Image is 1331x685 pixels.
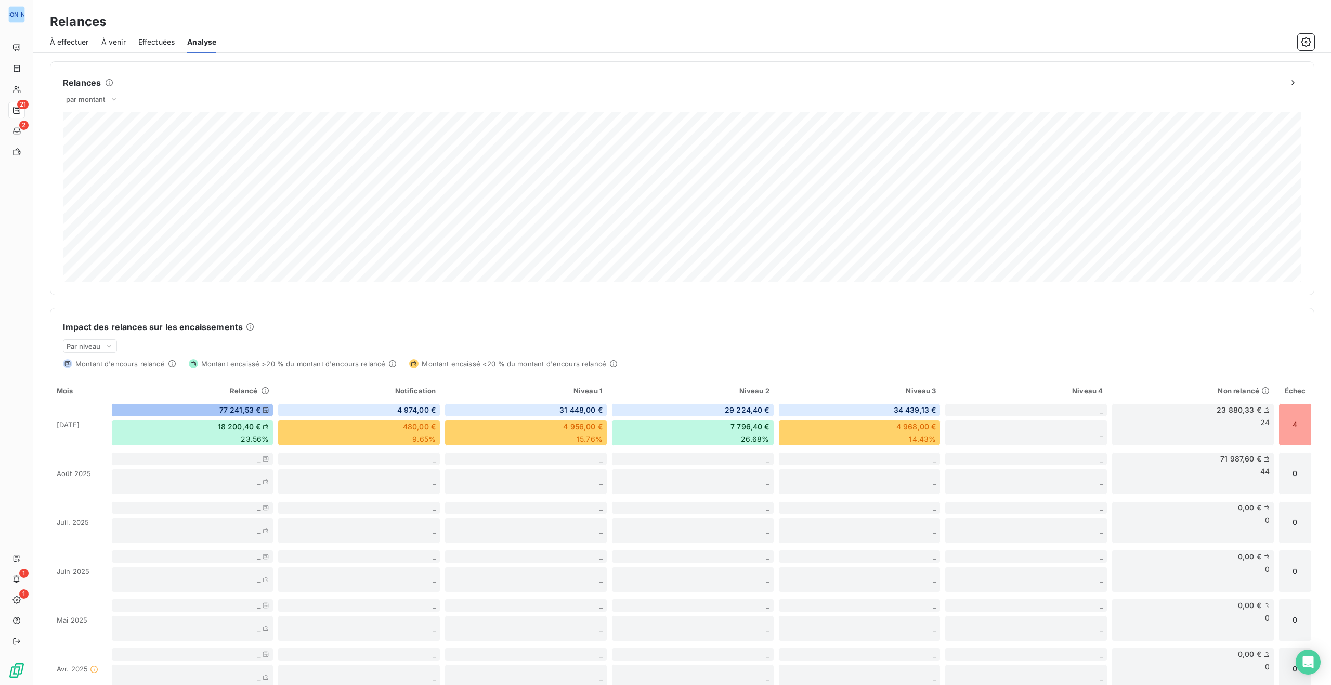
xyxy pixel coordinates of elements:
[599,477,603,486] span: _
[19,569,29,578] span: 1
[101,37,126,47] span: À venir
[933,601,936,610] span: _
[257,552,260,561] span: _
[573,387,603,395] span: Niveau 1
[1100,428,1103,437] span: _
[138,37,175,47] span: Effectuées
[17,100,29,109] span: 21
[933,673,936,681] span: _
[599,526,603,535] span: _
[433,503,436,512] span: _
[75,360,165,368] span: Montant d'encours relancé
[403,421,436,432] span: 480,00 €
[599,503,603,512] span: _
[50,37,89,47] span: À effectuer
[766,526,769,535] span: _
[218,421,261,432] span: 18 200,40 €
[894,405,936,415] span: 34 439,13 €
[257,673,260,681] span: _
[766,454,769,463] span: _
[1265,564,1270,574] span: 0
[57,420,80,429] span: [DATE]
[433,454,436,463] span: _
[1100,454,1103,463] span: _
[8,6,25,23] div: [PERSON_NAME]
[1265,613,1270,623] span: 0
[730,421,769,432] span: 7 796,40 €
[933,624,936,633] span: _
[412,434,436,444] span: 9.65%
[933,526,936,535] span: _
[57,616,87,624] span: mai 2025
[433,552,436,561] span: _
[1220,454,1261,464] span: 71 987,60 €
[1238,503,1261,513] span: 0,00 €
[766,575,769,584] span: _
[1265,515,1270,525] span: 0
[766,601,769,610] span: _
[257,526,260,535] span: _
[1100,673,1103,681] span: _
[896,421,936,432] span: 4 968,00 €
[1260,417,1270,428] span: 24
[599,673,603,681] span: _
[725,405,769,415] span: 29 224,40 €
[933,477,936,486] span: _
[57,518,89,526] span: juil. 2025
[1100,503,1103,512] span: _
[933,575,936,584] span: _
[1100,552,1103,561] span: _
[257,650,260,658] span: _
[241,434,269,444] span: 23.56%
[1100,477,1103,486] span: _
[1100,575,1103,584] span: _
[201,360,386,368] span: Montant encaissé >20 % du montant d'encours relancé
[57,469,91,478] span: août 2025
[933,503,936,512] span: _
[1100,601,1103,610] span: _
[1278,452,1312,495] div: 0
[909,434,936,444] span: 14.43%
[397,405,436,415] span: 4 974,00 €
[1217,405,1261,415] span: 23 880,33 €
[933,454,936,463] span: _
[599,552,603,561] span: _
[906,387,936,395] span: Niveau 3
[766,552,769,561] span: _
[766,650,769,658] span: _
[1265,662,1270,672] span: 0
[1116,387,1270,395] div: Non relancé
[1100,405,1103,414] span: _
[1072,387,1103,395] span: Niveau 4
[599,575,603,584] span: _
[433,624,436,633] span: _
[57,387,103,395] div: Mois
[1278,599,1312,641] div: 0
[63,76,101,89] h6: Relances
[766,673,769,681] span: _
[1238,551,1261,562] span: 0,00 €
[766,503,769,512] span: _
[599,601,603,610] span: _
[739,387,769,395] span: Niveau 2
[1100,624,1103,633] span: _
[933,650,936,658] span: _
[187,37,216,47] span: Analyse
[766,624,769,633] span: _
[395,387,436,395] span: Notification
[1278,501,1312,544] div: 0
[766,477,769,486] span: _
[433,477,436,486] span: _
[1100,526,1103,535] span: _
[1296,650,1321,675] div: Open Intercom Messenger
[433,650,436,658] span: _
[599,650,603,658] span: _
[257,624,260,633] span: _
[1238,600,1261,611] span: 0,00 €
[257,454,260,463] span: _
[8,662,25,679] img: Logo LeanPay
[67,342,101,350] span: Par niveau
[1260,466,1270,477] span: 44
[257,575,260,584] span: _
[577,434,603,444] span: 15.76%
